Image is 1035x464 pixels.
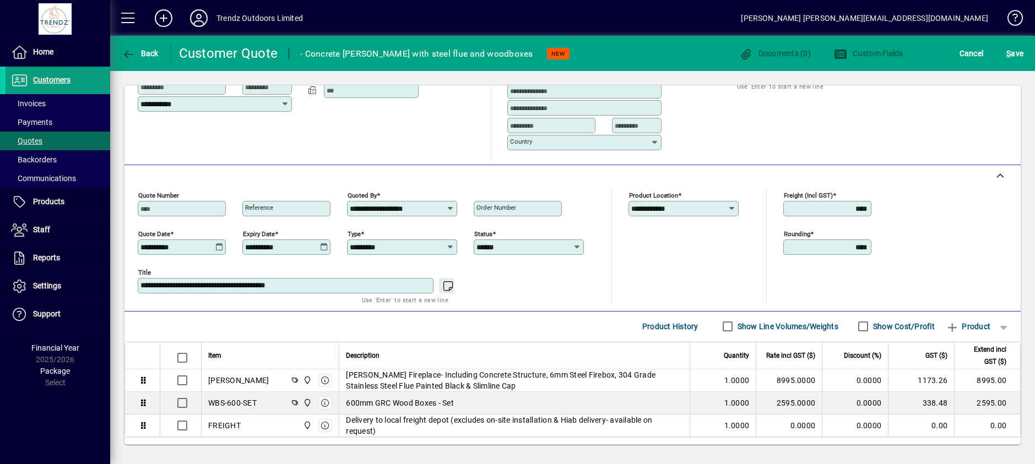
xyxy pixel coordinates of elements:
[11,137,42,145] span: Quotes
[741,9,988,27] div: [PERSON_NAME] [PERSON_NAME][EMAIL_ADDRESS][DOMAIN_NAME]
[6,113,110,132] a: Payments
[6,188,110,216] a: Products
[510,138,532,145] mat-label: Country
[110,43,171,63] app-page-header-button: Back
[551,50,565,57] span: NEW
[138,268,151,276] mat-label: Title
[954,369,1020,392] td: 8995.00
[888,414,954,436] td: 0.00
[11,99,46,108] span: Invoices
[629,191,678,199] mat-label: Product location
[216,9,303,27] div: Trendz Outdoors Limited
[871,321,935,332] label: Show Cost/Profit
[784,230,810,237] mat-label: Rounding
[739,49,811,58] span: Documents (0)
[208,397,257,408] div: WBS-600-SET
[138,191,179,199] mat-label: Quote number
[6,244,110,272] a: Reports
[999,2,1021,38] a: Knowledge Base
[11,155,57,164] span: Backorders
[348,191,377,199] mat-label: Quoted by
[346,397,454,408] span: 600mm GRC Wood Boxes - Set
[822,369,888,392] td: 0.0000
[33,281,61,290] span: Settings
[642,318,698,335] span: Product History
[11,174,76,183] span: Communications
[146,8,181,28] button: Add
[208,420,241,431] div: FREIGHT
[724,375,750,386] span: 1.0000
[243,230,275,237] mat-label: Expiry date
[737,80,823,92] mat-hint: Use 'Enter' to start a new line
[476,204,516,211] mat-label: Order number
[348,230,361,237] mat-label: Type
[763,397,815,408] div: 2595.0000
[179,45,278,62] div: Customer Quote
[31,343,79,352] span: Financial Year
[33,225,50,234] span: Staff
[474,230,492,237] mat-label: Status
[362,293,448,306] mat-hint: Use 'Enter' to start a new line
[888,392,954,414] td: 338.48
[960,45,984,62] span: Cancel
[6,301,110,328] a: Support
[33,47,53,56] span: Home
[940,316,996,336] button: Product
[724,420,750,431] span: 1.0000
[6,132,110,150] a: Quotes
[6,216,110,244] a: Staff
[122,49,159,58] span: Back
[766,350,815,362] span: Rate incl GST ($)
[208,375,269,386] div: [PERSON_NAME]
[763,375,815,386] div: 8995.0000
[954,392,1020,414] td: 2595.00
[346,369,683,391] span: [PERSON_NAME] Fireplace- Including Concrete Structure, 6mm Steel Firebox, 304 Grade Stainless Ste...
[33,75,71,84] span: Customers
[208,350,221,362] span: Item
[300,374,313,386] span: New Plymouth
[6,94,110,113] a: Invoices
[822,392,888,414] td: 0.0000
[925,350,947,362] span: GST ($)
[834,49,903,58] span: Custom Fields
[888,369,954,392] td: 1173.26
[40,367,70,375] span: Package
[1006,49,1011,58] span: S
[961,343,1006,368] span: Extend incl GST ($)
[724,350,749,362] span: Quantity
[181,8,216,28] button: Profile
[138,230,170,237] mat-label: Quote date
[33,253,60,262] span: Reports
[831,43,906,63] button: Custom Fields
[300,419,313,432] span: New Plymouth
[822,414,888,436] td: 0.0000
[784,191,833,199] mat-label: Freight (incl GST)
[346,414,683,436] span: Delivery to local freight depot (excludes on-site installation & Hiab delivery- available on requ...
[946,318,990,335] span: Product
[638,316,703,336] button: Product History
[763,420,815,431] div: 0.0000
[245,204,273,211] mat-label: Reference
[957,43,987,63] button: Cancel
[11,118,52,127] span: Payments
[300,45,533,63] div: - Concrete [PERSON_NAME] with steel flue and woodboxes
[33,197,64,206] span: Products
[736,43,814,63] button: Documents (0)
[724,397,750,408] span: 1.0000
[6,39,110,66] a: Home
[119,43,161,63] button: Back
[6,169,110,188] a: Communications
[6,150,110,169] a: Backorders
[300,397,313,409] span: New Plymouth
[346,350,380,362] span: Description
[735,321,838,332] label: Show Line Volumes/Weights
[954,414,1020,436] td: 0.00
[1006,45,1023,62] span: ave
[6,272,110,300] a: Settings
[1004,43,1026,63] button: Save
[844,350,881,362] span: Discount (%)
[33,309,61,318] span: Support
